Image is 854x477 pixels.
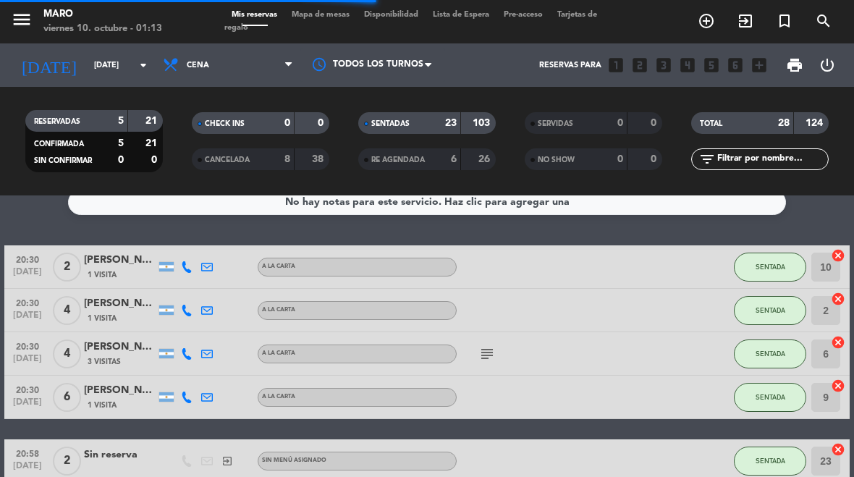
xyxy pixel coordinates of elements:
i: looks_6 [726,56,745,75]
span: 1 Visita [88,269,117,281]
span: 2 [53,447,81,476]
strong: 21 [145,138,160,148]
strong: 0 [284,118,290,128]
i: looks_5 [702,56,721,75]
span: CANCELADA [205,156,250,164]
i: add_circle_outline [698,12,715,30]
span: TOTAL [700,120,722,127]
i: add_box [750,56,769,75]
i: subject [478,345,496,363]
span: CONFIRMADA [34,140,84,148]
div: No hay notas para este servicio. Haz clic para agregar una [285,194,570,211]
span: [DATE] [9,267,46,284]
button: SENTADA [734,447,806,476]
span: NO SHOW [538,156,575,164]
div: Maro [43,7,162,22]
button: menu [11,9,33,35]
span: WALK IN [726,9,765,33]
strong: 26 [478,154,493,164]
span: SENTADAS [371,120,410,127]
strong: 28 [778,118,790,128]
strong: 8 [284,154,290,164]
span: 1 Visita [88,400,117,411]
strong: 0 [151,155,160,165]
i: looks_3 [654,56,673,75]
i: looks_one [606,56,625,75]
span: [DATE] [9,354,46,371]
strong: 5 [118,138,124,148]
span: 20:30 [9,294,46,311]
span: Mis reservas [224,11,284,19]
div: viernes 10. octubre - 01:13 [43,22,162,36]
span: BUSCAR [804,9,843,33]
span: 20:58 [9,444,46,461]
span: SIN CONFIRMAR [34,157,92,164]
strong: 38 [312,154,326,164]
span: 4 [53,296,81,325]
div: [PERSON_NAME] [84,339,156,355]
div: Sin reserva [84,447,156,463]
span: SENTADA [756,393,785,401]
strong: 124 [806,118,826,128]
i: arrow_drop_down [135,56,152,74]
span: 3 Visitas [88,356,121,368]
span: RESERVAR MESA [687,9,726,33]
span: SERVIDAS [538,120,573,127]
input: Filtrar por nombre... [716,151,828,167]
i: search [815,12,832,30]
span: A LA CARTA [262,263,295,269]
span: A LA CARTA [262,350,295,356]
span: Reservas para [539,61,601,70]
i: looks_two [630,56,649,75]
i: cancel [831,292,845,306]
strong: 0 [318,118,326,128]
span: 20:30 [9,337,46,354]
strong: 0 [651,118,659,128]
i: exit_to_app [737,12,754,30]
span: 2 [53,253,81,282]
span: Sin menú asignado [262,457,326,463]
i: cancel [831,248,845,263]
strong: 0 [617,118,623,128]
strong: 0 [617,154,623,164]
strong: 0 [651,154,659,164]
span: print [786,56,803,74]
div: LOG OUT [811,43,843,87]
i: cancel [831,379,845,393]
i: menu [11,9,33,30]
div: [PERSON_NAME] [84,382,156,399]
span: Lista de Espera [426,11,496,19]
span: SENTADA [756,350,785,358]
span: RESERVADAS [34,118,80,125]
i: [DATE] [11,49,87,81]
button: SENTADA [734,383,806,412]
div: [PERSON_NAME] [84,252,156,269]
span: 6 [53,383,81,412]
strong: 103 [473,118,493,128]
i: power_settings_new [819,56,836,74]
i: exit_to_app [221,455,233,467]
strong: 23 [445,118,457,128]
i: filter_list [698,151,716,168]
i: looks_4 [678,56,697,75]
strong: 6 [451,154,457,164]
span: CHECK INS [205,120,245,127]
span: SENTADA [756,457,785,465]
i: turned_in_not [776,12,793,30]
span: 4 [53,339,81,368]
span: RE AGENDADA [371,156,425,164]
span: [DATE] [9,311,46,327]
strong: 0 [118,155,124,165]
button: SENTADA [734,339,806,368]
i: cancel [831,335,845,350]
span: SENTADA [756,306,785,314]
span: SENTADA [756,263,785,271]
span: Mapa de mesas [284,11,357,19]
button: SENTADA [734,296,806,325]
span: A LA CARTA [262,307,295,313]
strong: 5 [118,116,124,126]
span: Reserva especial [765,9,804,33]
span: [DATE] [9,397,46,414]
button: SENTADA [734,253,806,282]
i: cancel [831,442,845,457]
